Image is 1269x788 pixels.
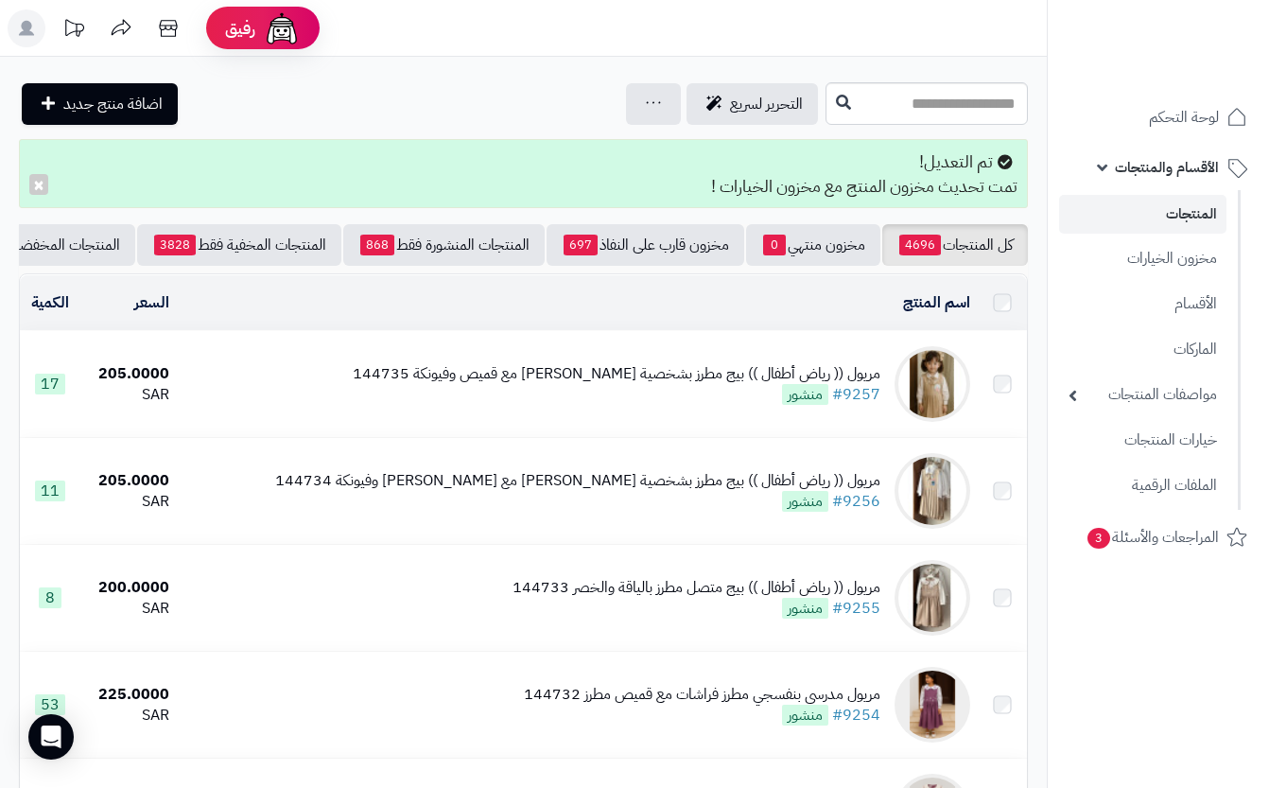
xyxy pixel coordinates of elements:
span: 3828 [154,235,196,255]
img: مريول (( رياض أطفال )) بيج مطرز بشخصية ستيتش مع قميص وفيونكة 144734 [895,453,970,529]
a: #9255 [832,597,880,620]
a: الماركات [1059,329,1226,370]
div: 205.0000 [87,470,169,492]
a: #9254 [832,704,880,727]
div: تم التعديل! تمت تحديث مخزون المنتج مع مخزون الخيارات ! [19,139,1028,208]
div: 225.0000 [87,684,169,706]
img: ai-face.png [263,9,301,47]
span: 697 [564,235,598,255]
div: مريول (( رياض أطفال )) بيج مطرز بشخصية [PERSON_NAME] مع [PERSON_NAME] وفيونكة 144734 [275,470,880,492]
a: الملفات الرقمية [1059,465,1226,506]
span: 3 [1087,528,1110,549]
span: منشور [782,705,828,726]
a: مخزون الخيارات [1059,238,1226,279]
img: logo-2.png [1140,51,1251,91]
a: المراجعات والأسئلة3 [1059,515,1258,560]
span: 53 [35,694,65,715]
span: منشور [782,384,828,405]
a: اسم المنتج [903,291,970,314]
span: منشور [782,598,828,619]
span: منشور [782,491,828,512]
span: 0 [763,235,786,255]
span: اضافة منتج جديد [63,93,163,115]
div: مريول مدرسي بنفسجي مطرز فراشات مع قميص مطرز 144732 [524,684,880,706]
div: 200.0000 [87,577,169,599]
span: المراجعات والأسئلة [1086,524,1219,551]
span: 8 [39,587,61,608]
a: السعر [134,291,169,314]
span: الأقسام والمنتجات [1115,154,1219,181]
div: مريول (( رياض أطفال )) بيج متصل مطرز بالياقة والخصر 144733 [513,577,880,599]
span: 11 [35,481,65,501]
a: مواصفات المنتجات [1059,375,1226,415]
a: الكمية [31,291,69,314]
span: 17 [35,374,65,394]
div: SAR [87,384,169,406]
span: 4696 [899,235,941,255]
span: 868 [360,235,394,255]
a: مخزون قارب على النفاذ697 [547,224,744,266]
img: مريول مدرسي بنفسجي مطرز فراشات مع قميص مطرز 144732 [895,667,970,743]
span: التحرير لسريع [730,93,803,115]
a: كل المنتجات4696 [882,224,1028,266]
a: التحرير لسريع [687,83,818,125]
img: مريول (( رياض أطفال )) بيج متصل مطرز بالياقة والخصر 144733 [895,560,970,636]
span: رفيق [225,17,255,40]
a: اضافة منتج جديد [22,83,178,125]
img: مريول (( رياض أطفال )) بيج مطرز بشخصية سينامورول مع قميص وفيونكة 144735 [895,346,970,422]
a: #9257 [832,383,880,406]
span: لوحة التحكم [1149,104,1219,131]
a: لوحة التحكم [1059,95,1258,140]
a: #9256 [832,490,880,513]
button: × [29,174,48,195]
a: تحديثات المنصة [50,9,97,52]
a: المنتجات المخفية فقط3828 [137,224,341,266]
a: خيارات المنتجات [1059,420,1226,461]
div: SAR [87,705,169,727]
div: مريول (( رياض أطفال )) بيج مطرز بشخصية [PERSON_NAME] مع قميص وفيونكة 144735 [353,363,880,385]
a: الأقسام [1059,284,1226,324]
div: Open Intercom Messenger [28,714,74,760]
div: SAR [87,598,169,620]
div: 205.0000 [87,363,169,385]
div: SAR [87,491,169,513]
a: مخزون منتهي0 [746,224,880,266]
a: المنتجات المنشورة فقط868 [343,224,545,266]
a: المنتجات [1059,195,1226,234]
